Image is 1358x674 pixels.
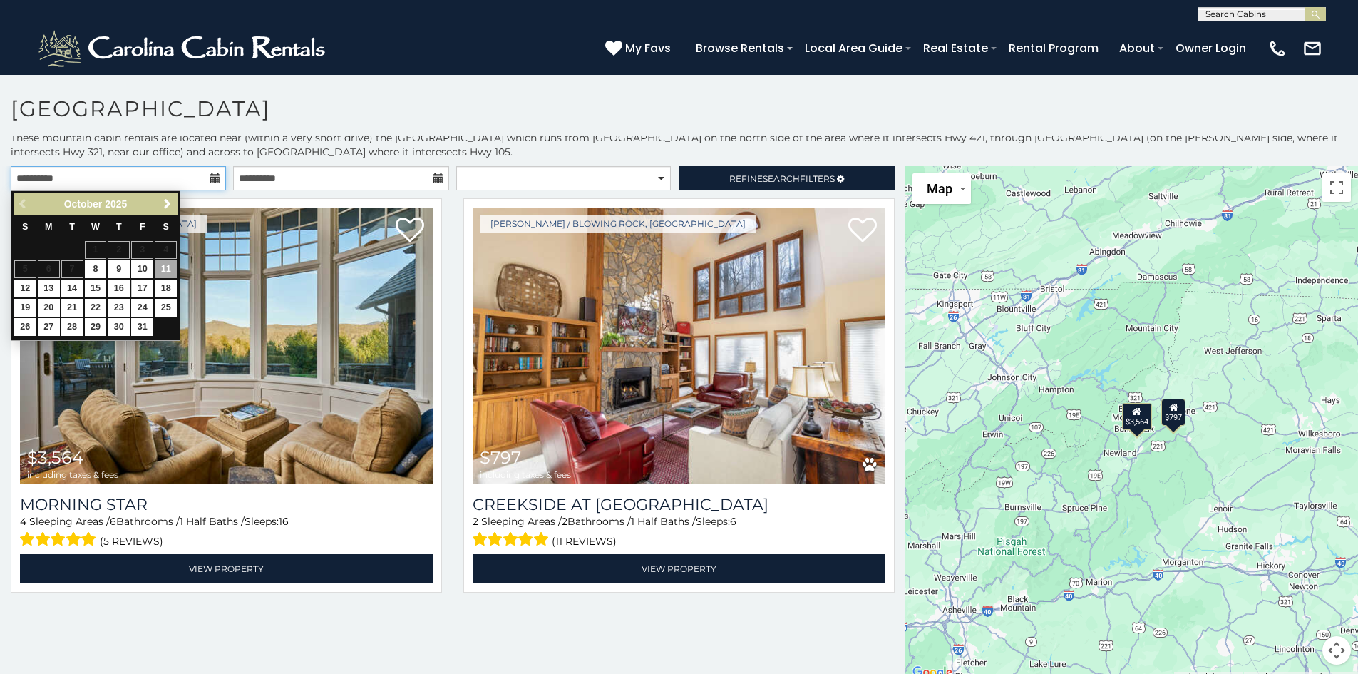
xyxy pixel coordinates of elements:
span: 1 Half Baths / [180,515,245,528]
img: Creekside at Yonahlossee [473,208,885,484]
a: 20 [38,299,60,317]
span: Refine Filters [729,173,835,184]
a: 31 [131,318,153,336]
a: 29 [85,318,107,336]
a: 8 [85,260,107,278]
a: Morning Star $3,564 including taxes & fees [20,208,433,484]
span: 1 Half Baths / [631,515,696,528]
a: Real Estate [916,36,995,61]
a: 14 [61,280,83,297]
a: RefineSearchFilters [679,166,894,190]
a: 24 [131,299,153,317]
span: October [64,198,103,210]
a: 25 [155,299,177,317]
a: View Property [473,554,885,583]
button: Change map style [912,173,971,204]
span: (5 reviews) [100,532,163,551]
a: Morning Star [20,495,433,514]
a: 12 [14,280,36,297]
a: 21 [61,299,83,317]
a: Browse Rentals [689,36,791,61]
span: 6 [110,515,116,528]
span: Wednesday [91,222,100,232]
span: Map [927,181,952,196]
span: Monday [45,222,53,232]
button: Map camera controls [1322,636,1351,665]
span: Saturday [163,222,169,232]
button: Toggle fullscreen view [1322,173,1351,202]
a: 11 [155,260,177,278]
a: Add to favorites [848,216,877,246]
span: My Favs [625,39,671,57]
a: Creekside at Yonahlossee $797 including taxes & fees [473,208,885,484]
a: [PERSON_NAME] / Blowing Rock, [GEOGRAPHIC_DATA] [480,215,756,233]
a: Add to favorites [396,216,424,246]
a: Rental Program [1002,36,1106,61]
a: 28 [61,318,83,336]
a: 27 [38,318,60,336]
a: 15 [85,280,107,297]
span: Tuesday [69,222,75,232]
a: Owner Login [1168,36,1253,61]
span: 2 [473,515,478,528]
span: $3,564 [27,447,83,468]
h3: Creekside at Yonahlossee [473,495,885,514]
a: View Property [20,554,433,583]
a: 19 [14,299,36,317]
span: Search [763,173,800,184]
span: Friday [140,222,145,232]
span: (11 reviews) [552,532,617,551]
a: 9 [108,260,130,278]
span: 2 [562,515,567,528]
span: Sunday [22,222,28,232]
span: 2025 [105,198,127,210]
a: 18 [155,280,177,297]
span: 6 [730,515,736,528]
span: $797 [480,447,521,468]
div: Sleeping Areas / Bathrooms / Sleeps: [473,514,885,551]
img: White-1-2.png [36,27,331,70]
img: Morning Star [20,208,433,484]
span: Thursday [116,222,122,232]
a: 23 [108,299,130,317]
div: $797 [1162,399,1186,426]
a: 16 [108,280,130,297]
a: My Favs [605,39,674,58]
span: Next [162,198,173,210]
a: Next [158,195,176,213]
span: 16 [279,515,289,528]
a: 10 [131,260,153,278]
a: Local Area Guide [798,36,910,61]
img: phone-regular-white.png [1267,39,1287,58]
a: 30 [108,318,130,336]
span: 4 [20,515,26,528]
div: $3,564 [1122,403,1152,430]
a: About [1112,36,1162,61]
a: 22 [85,299,107,317]
a: 13 [38,280,60,297]
img: mail-regular-white.png [1302,39,1322,58]
a: 26 [14,318,36,336]
span: including taxes & fees [27,470,118,479]
div: Sleeping Areas / Bathrooms / Sleeps: [20,514,433,551]
span: including taxes & fees [480,470,571,479]
a: Creekside at [GEOGRAPHIC_DATA] [473,495,885,514]
a: 17 [131,280,153,297]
